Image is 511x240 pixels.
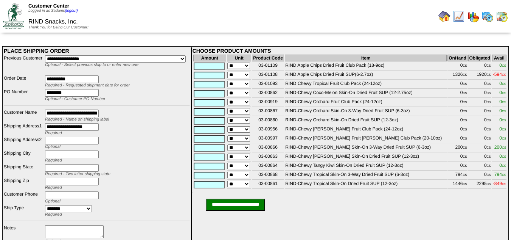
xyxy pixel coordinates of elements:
td: 03-00863 [252,153,284,162]
td: 1326 [447,71,467,80]
span: CS [463,73,467,77]
span: CS [463,100,467,104]
span: CS [487,73,491,77]
span: CS [502,164,506,168]
td: Shipping Zip [3,177,44,190]
span: CS [463,155,467,158]
td: 0 [447,126,467,134]
span: Required [45,185,62,190]
td: RIND Apple Chips Dried Fruit Club Pack (18-9oz) [285,62,447,71]
th: Product Code [252,55,284,61]
span: Logged in as Sadams [28,9,78,13]
td: 03-00919 [252,99,284,107]
td: 0 [468,126,491,134]
td: 0 [447,117,467,125]
span: 0 [499,63,506,68]
td: 0 [447,89,467,98]
td: 03-00956 [252,126,284,134]
span: CS [487,164,491,168]
span: Required - Requested shipment date for order [45,83,130,88]
td: 03-00864 [252,162,284,171]
span: Required [45,212,62,217]
td: RIND-Chewy Orchard Fruit Club Pack (24-12oz) [285,99,447,107]
td: 0 [447,153,467,162]
span: 0 [499,117,506,122]
th: Unit [227,55,251,61]
td: 2295 [468,180,491,189]
span: CS [463,128,467,131]
div: CHOOSE PRODUCT AMOUNTS [193,48,507,54]
img: line_graph.gif [453,10,465,22]
span: CS [487,110,491,113]
span: CS [487,91,491,95]
span: Required - Name on shipping label [45,117,109,122]
span: CS [502,119,506,122]
span: Optional [45,199,61,204]
td: 0 [447,80,467,89]
td: 03-01109 [252,62,284,71]
td: Shipping Address2 [3,136,44,149]
td: 0 [468,135,491,143]
th: Amount [193,55,227,61]
span: 0 [499,135,506,141]
span: CS [502,64,506,67]
span: CS [502,182,506,186]
td: 0 [447,162,467,171]
span: CS [463,173,467,177]
td: 03-00866 [252,144,284,152]
span: Required [45,131,62,135]
td: Shipping Address1 [3,123,44,136]
span: CS [463,82,467,86]
th: Item [285,55,447,61]
td: RIND-Chewy [PERSON_NAME] Skin-On 3-Way Dried Fruit SUP (6-3oz) [285,144,447,152]
span: CS [487,128,491,131]
th: OnHand [447,55,467,61]
span: 0 [499,163,506,168]
span: Customer Center [28,3,69,9]
td: RIND Chewy Tropical Fruit Club Pack (24-12oz) [285,80,447,89]
span: CS [502,82,506,86]
td: RIND-Chewy Coco-Melon Skin-On Dried Fruit SUP (12-2.75oz) [285,89,447,98]
td: 0 [468,108,491,116]
td: RIND-Chewy [PERSON_NAME] Skin-On Dried Fruit SUP (12-3oz) [285,153,447,162]
td: RIND-Chewy Orchard Skin-On Dried Fruit SUP (12-3oz) [285,117,447,125]
span: CS [487,82,491,86]
span: CS [502,155,506,158]
span: CS [463,137,467,140]
td: 03-01108 [252,71,284,80]
span: Optional - Customer PO Number [45,97,106,101]
td: 03-00862 [252,89,284,98]
a: (logout) [65,9,78,13]
span: 0 [499,90,506,95]
td: 03-00867 [252,108,284,116]
span: Optional - Select previous ship to or enter new one [45,63,138,67]
span: 0 [499,81,506,86]
img: calendarinout.gif [496,10,508,22]
span: CS [502,146,506,149]
td: Order Date [3,75,44,88]
td: 0 [447,62,467,71]
span: RIND Snacks, Inc. [28,19,78,25]
span: CS [502,110,506,113]
td: 0 [447,99,467,107]
td: Ship Type [3,205,44,217]
td: RIND-Chewy [PERSON_NAME] Fruit Club Pack (24-12oz) [285,126,447,134]
td: 0 [468,99,491,107]
img: calendarprod.gif [481,10,494,22]
span: CS [502,91,506,95]
td: 03-00860 [252,117,284,125]
span: -849 [493,181,506,186]
td: Customer Name [3,109,44,122]
span: CS [502,100,506,104]
span: Optional [45,144,61,149]
td: 0 [468,162,491,171]
span: Required - Two letter shipping state [45,172,110,176]
span: 0 [499,154,506,159]
td: 1920 [468,71,491,80]
span: Required [45,158,62,163]
td: 0 [468,80,491,89]
td: 0 [468,117,491,125]
span: CS [502,128,506,131]
td: 0 [468,89,491,98]
span: CS [463,146,467,149]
